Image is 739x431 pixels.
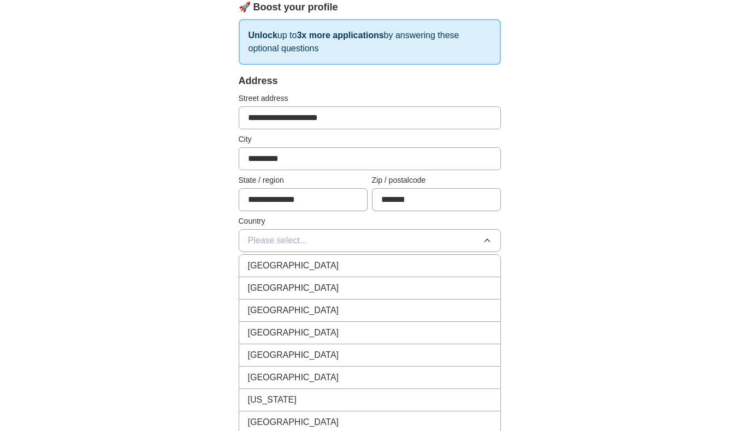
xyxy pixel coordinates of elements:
span: [US_STATE] [248,393,297,406]
label: Country [239,215,501,227]
strong: 3x more applications [297,31,383,40]
label: Street address [239,93,501,104]
span: [GEOGRAPHIC_DATA] [248,304,339,317]
label: City [239,134,501,145]
p: up to by answering these optional questions [239,19,501,65]
strong: Unlock [249,31,277,40]
span: [GEOGRAPHIC_DATA] [248,259,339,272]
span: [GEOGRAPHIC_DATA] [248,349,339,362]
div: Address [239,74,501,88]
label: State / region [239,175,368,186]
label: Zip / postalcode [372,175,501,186]
span: Please select... [248,234,308,247]
span: [GEOGRAPHIC_DATA] [248,326,339,339]
span: [GEOGRAPHIC_DATA] [248,371,339,384]
span: [GEOGRAPHIC_DATA] [248,282,339,295]
span: [GEOGRAPHIC_DATA] [248,416,339,429]
button: Please select... [239,229,501,252]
